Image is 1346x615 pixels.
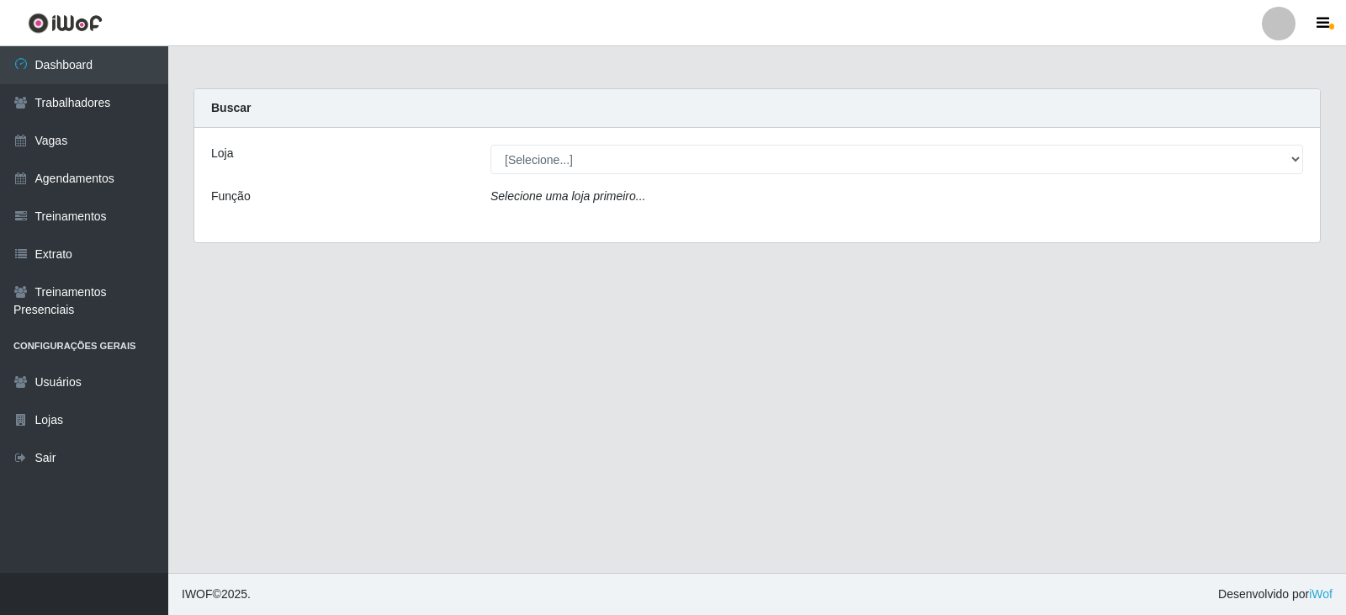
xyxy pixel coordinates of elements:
i: Selecione uma loja primeiro... [490,189,645,203]
label: Função [211,188,251,205]
label: Loja [211,145,233,162]
img: CoreUI Logo [28,13,103,34]
span: IWOF [182,587,213,601]
span: © 2025 . [182,586,251,603]
a: iWof [1309,587,1333,601]
span: Desenvolvido por [1218,586,1333,603]
strong: Buscar [211,101,251,114]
